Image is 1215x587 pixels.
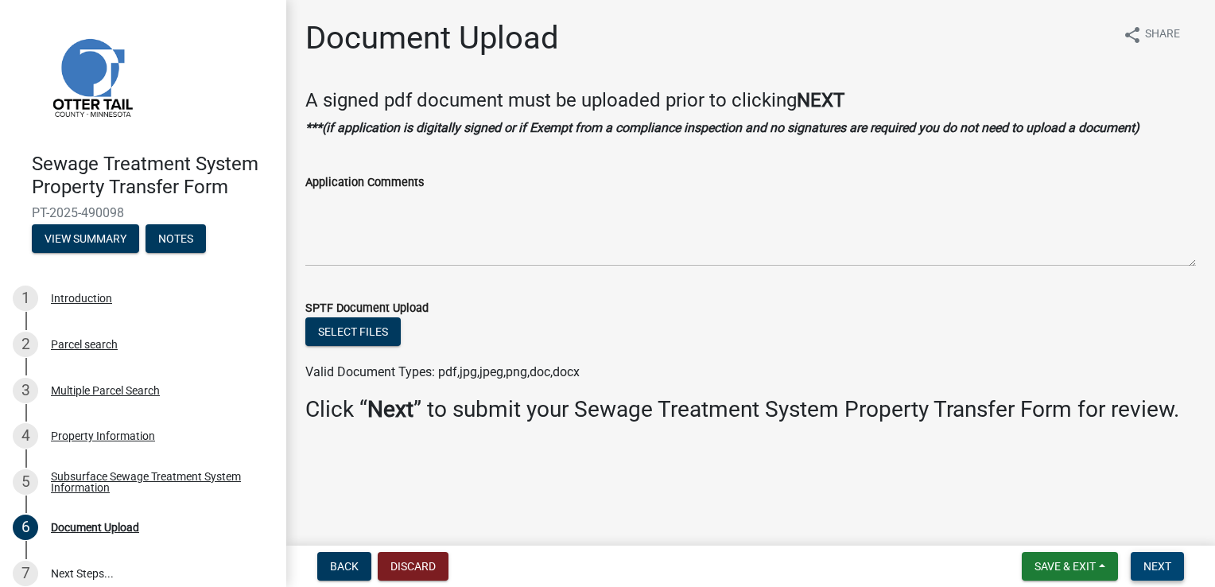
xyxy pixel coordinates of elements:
[51,293,112,304] div: Introduction
[146,224,206,253] button: Notes
[1143,560,1171,573] span: Next
[51,430,155,441] div: Property Information
[797,89,844,111] strong: NEXT
[51,385,160,396] div: Multiple Parcel Search
[13,286,38,311] div: 1
[146,233,206,246] wm-modal-confirm: Notes
[13,378,38,403] div: 3
[305,317,401,346] button: Select files
[13,469,38,495] div: 5
[32,17,151,136] img: Otter Tail County, Minnesota
[13,423,38,449] div: 4
[32,233,139,246] wm-modal-confirm: Summary
[51,471,261,493] div: Subsurface Sewage Treatment System Information
[305,19,559,57] h1: Document Upload
[1022,552,1118,581] button: Save & Exit
[1123,25,1142,45] i: share
[305,303,429,314] label: SPTF Document Upload
[1110,19,1193,50] button: shareShare
[330,560,359,573] span: Back
[305,120,1139,135] strong: ***(if application is digitally signed or if Exempt from a compliance inspection and no signature...
[13,332,38,357] div: 2
[305,364,580,379] span: Valid Document Types: pdf,jpg,jpeg,png,doc,docx
[13,515,38,540] div: 6
[305,177,424,189] label: Application Comments
[32,224,139,253] button: View Summary
[51,339,118,350] div: Parcel search
[32,205,254,220] span: PT-2025-490098
[13,561,38,586] div: 7
[305,396,1196,423] h3: Click “ ” to submit your Sewage Treatment System Property Transfer Form for review.
[32,153,274,199] h4: Sewage Treatment System Property Transfer Form
[51,522,139,533] div: Document Upload
[1034,560,1096,573] span: Save & Exit
[1131,552,1184,581] button: Next
[378,552,448,581] button: Discard
[305,89,1196,112] h4: A signed pdf document must be uploaded prior to clicking
[1145,25,1180,45] span: Share
[317,552,371,581] button: Back
[367,396,413,422] strong: Next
